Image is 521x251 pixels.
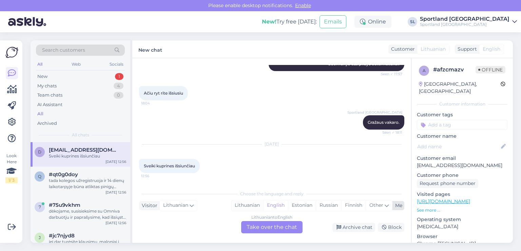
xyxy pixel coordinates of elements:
[417,133,507,140] p: Customer name
[105,220,126,225] div: [DATE] 12:56
[37,92,62,99] div: Team chats
[433,66,476,74] div: # afzcmazv
[141,173,167,179] span: 12:56
[139,191,404,197] div: Choose the language and reply
[417,223,507,230] p: [MEDICAL_DATA]
[49,202,80,208] span: #75u9vkhm
[316,200,341,211] div: Russian
[36,60,44,69] div: All
[231,200,263,211] div: Lithuanian
[420,16,509,22] div: Sportland [GEOGRAPHIC_DATA]
[417,143,500,150] input: Add name
[114,83,123,89] div: 4
[42,47,85,54] span: Search customers
[70,60,82,69] div: Web
[408,17,417,27] div: SL
[417,162,507,169] p: [EMAIL_ADDRESS][DOMAIN_NAME]
[417,179,478,188] div: Request phone number
[139,202,157,209] div: Visitor
[417,155,507,162] p: Customer email
[476,66,505,73] span: Offline
[5,153,18,183] div: Look Here
[108,60,125,69] div: Socials
[49,233,75,239] span: #jc7njyd8
[39,235,41,240] span: j
[138,45,162,54] label: New chat
[288,200,316,211] div: Estonian
[163,202,188,209] span: Lithuanian
[49,171,78,178] span: #qt0g0doy
[377,130,402,135] span: Seen ✓ 18:11
[49,208,126,220] div: dėkojame, susisieksime su Omniva darbuotju ir paprašysime, kad išsiųstų Jums pakartotinai praneši...
[388,46,415,53] div: Customer
[37,83,57,89] div: My chats
[417,240,507,247] p: Chrome [TECHNICAL_ID]
[141,101,167,106] span: 18:04
[420,16,517,27] a: Sportland [GEOGRAPHIC_DATA]Sportland [GEOGRAPHIC_DATA]
[417,198,470,204] a: [URL][DOMAIN_NAME]
[332,223,375,232] div: Archive chat
[347,110,402,115] span: Sportland [GEOGRAPHIC_DATA]
[49,178,126,190] div: tada kolegos užregistruoja ir 14 dienų laikotarpyje būna atliktas pinigų grąžinimas
[262,18,317,26] div: Try free [DATE]:
[423,68,426,73] span: a
[38,149,41,154] span: d
[483,46,500,53] span: English
[37,120,57,127] div: Archived
[377,71,402,77] span: Seen ✓ 17:57
[49,153,126,159] div: Sveiki kuprines išsiunčiau
[5,46,18,59] img: Askly Logo
[417,120,507,130] input: Add a tag
[368,120,400,125] span: Gražaus vakaro.
[378,223,404,232] div: Block
[115,73,123,80] div: 1
[369,202,383,208] span: Other
[455,46,477,53] div: Support
[114,92,123,99] div: 0
[251,214,292,220] div: Lithuanian to English
[421,46,446,53] span: Lithuanian
[293,2,313,9] span: Enable
[263,200,288,211] div: English
[419,81,501,95] div: [GEOGRAPHIC_DATA], [GEOGRAPHIC_DATA]
[417,207,507,213] p: See more ...
[139,141,404,147] div: [DATE]
[38,174,41,179] span: q
[5,177,18,183] div: 1 / 3
[49,239,126,251] div: jei dar turėsite klausimų, maloniai į Juos atsakysime, geros Jums dienos :)
[417,216,507,223] p: Operating system
[72,132,89,138] span: All chats
[392,202,402,209] div: Me
[417,172,507,179] p: Customer phone
[39,204,41,210] span: 7
[417,111,507,118] p: Customer tags
[354,16,391,28] div: Online
[105,159,126,164] div: [DATE] 12:56
[37,111,43,117] div: All
[49,147,119,153] span: dikcikdak@gmail.com
[417,101,507,107] div: Customer information
[262,18,276,25] b: New!
[241,221,303,233] div: Take over the chat
[420,22,509,27] div: Sportland [GEOGRAPHIC_DATA]
[144,163,195,168] span: Sveiki kuprines išsiunčiau
[37,73,47,80] div: New
[417,191,507,198] p: Visited pages
[105,190,126,195] div: [DATE] 12:56
[417,233,507,240] p: Browser
[341,200,366,211] div: Finnish
[320,15,346,28] button: Emails
[37,101,62,108] div: AI Assistant
[144,90,183,96] span: Ačiu ryt rite išsiusiu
